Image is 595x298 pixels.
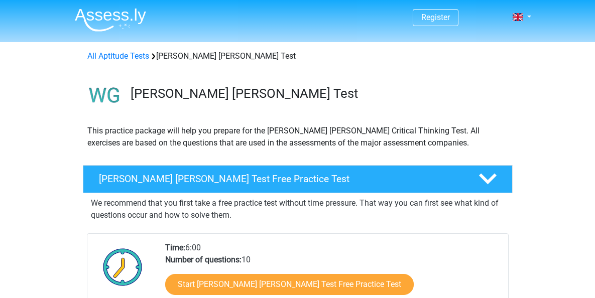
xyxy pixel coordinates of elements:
b: Number of questions: [165,255,242,264]
a: Start [PERSON_NAME] [PERSON_NAME] Test Free Practice Test [165,274,414,295]
a: Register [421,13,450,22]
a: [PERSON_NAME] [PERSON_NAME] Test Free Practice Test [79,165,517,193]
img: watson glaser test [83,74,126,117]
a: All Aptitude Tests [87,51,149,61]
b: Time: [165,243,185,252]
h3: [PERSON_NAME] [PERSON_NAME] Test [131,86,505,101]
h4: [PERSON_NAME] [PERSON_NAME] Test Free Practice Test [99,173,462,185]
div: [PERSON_NAME] [PERSON_NAME] Test [83,50,512,62]
img: Clock [97,242,148,292]
p: We recommend that you first take a free practice test without time pressure. That way you can fir... [91,197,505,221]
p: This practice package will help you prepare for the [PERSON_NAME] [PERSON_NAME] Critical Thinking... [87,125,508,149]
img: Assessly [75,8,146,32]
